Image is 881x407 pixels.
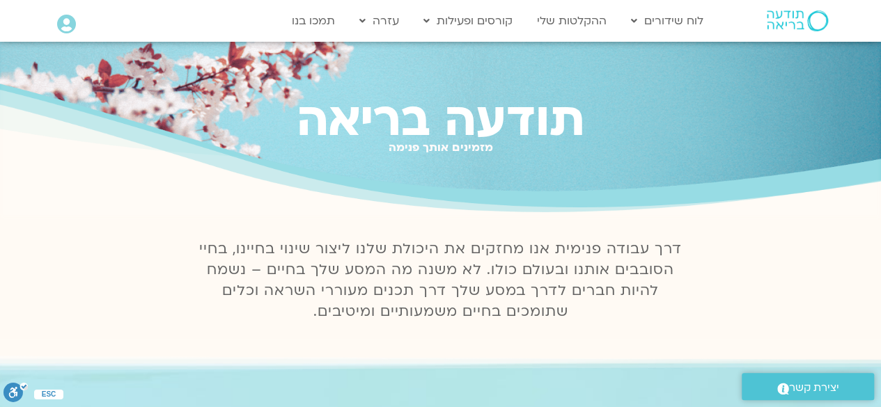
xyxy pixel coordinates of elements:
span: יצירת קשר [789,378,839,397]
a: עזרה [352,8,406,34]
a: לוח שידורים [624,8,710,34]
a: יצירת קשר [742,373,874,400]
a: קורסים ופעילות [416,8,520,34]
img: תודעה בריאה [767,10,828,31]
a: תמכו בנו [285,8,342,34]
p: דרך עבודה פנימית אנו מחזקים את היכולת שלנו ליצור שינוי בחיינו, בחיי הסובבים אותנו ובעולם כולו. לא... [192,239,690,322]
a: ההקלטות שלי [530,8,614,34]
